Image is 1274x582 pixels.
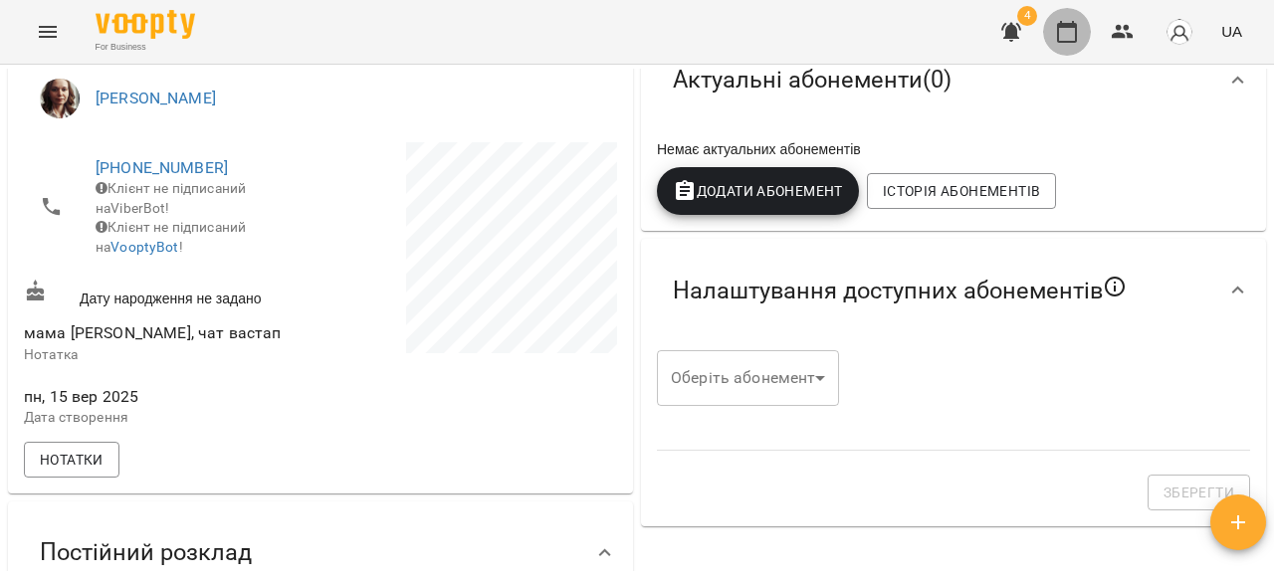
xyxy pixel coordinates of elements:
[673,65,952,96] span: Актуальні абонементи ( 0 )
[24,345,317,365] p: Нотатка
[1221,21,1242,42] span: UA
[657,350,839,406] div: ​
[96,158,228,177] a: [PHONE_NUMBER]
[24,385,317,409] span: пн, 15 вер 2025
[40,448,104,472] span: Нотатки
[673,275,1127,306] span: Налаштування доступних абонементів
[867,173,1056,209] button: Історія абонементів
[20,276,320,312] div: Дату народження не задано
[1166,18,1193,46] img: avatar_s.png
[653,135,1254,163] div: Немає актуальних абонементів
[883,179,1040,203] span: Історія абонементів
[24,8,72,56] button: Menu
[110,239,178,255] a: VooptyBot
[96,10,195,39] img: Voopty Logo
[24,442,119,478] button: Нотатки
[1103,275,1127,298] svg: Якщо не обрано жодного, клієнт зможе побачити всі публічні абонементи
[96,219,246,255] span: Клієнт не підписаний на !
[1213,13,1250,50] button: UA
[673,179,843,203] span: Додати Абонемент
[40,537,252,568] span: Постійний розклад
[96,180,246,216] span: Клієнт не підписаний на ViberBot!
[96,41,195,54] span: For Business
[1017,6,1037,26] span: 4
[641,239,1266,342] div: Налаштування доступних абонементів
[657,167,859,215] button: Додати Абонемент
[24,408,317,428] p: Дата створення
[641,29,1266,131] div: Актуальні абонементи(0)
[96,89,216,107] a: [PERSON_NAME]
[40,79,80,118] img: Дарина Святославівна Марціновська
[24,323,281,342] span: мама [PERSON_NAME], чат вастап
